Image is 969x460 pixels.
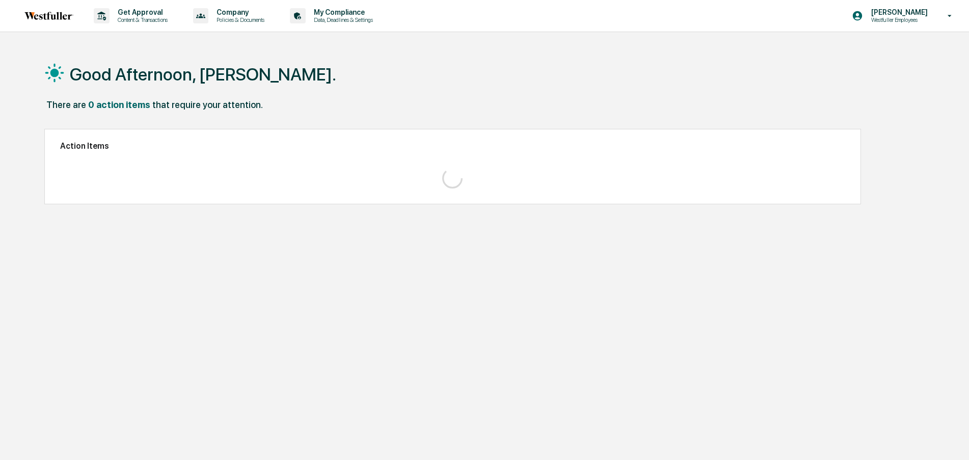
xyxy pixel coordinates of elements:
[24,12,73,20] img: logo
[208,8,270,16] p: Company
[208,16,270,23] p: Policies & Documents
[110,16,173,23] p: Content & Transactions
[46,99,86,110] div: There are
[863,16,933,23] p: Westfuller Employees
[306,16,378,23] p: Data, Deadlines & Settings
[110,8,173,16] p: Get Approval
[60,141,845,151] h2: Action Items
[152,99,263,110] div: that require your attention.
[306,8,378,16] p: My Compliance
[863,8,933,16] p: [PERSON_NAME]
[88,99,150,110] div: 0 action items
[70,64,336,85] h1: Good Afternoon, [PERSON_NAME].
